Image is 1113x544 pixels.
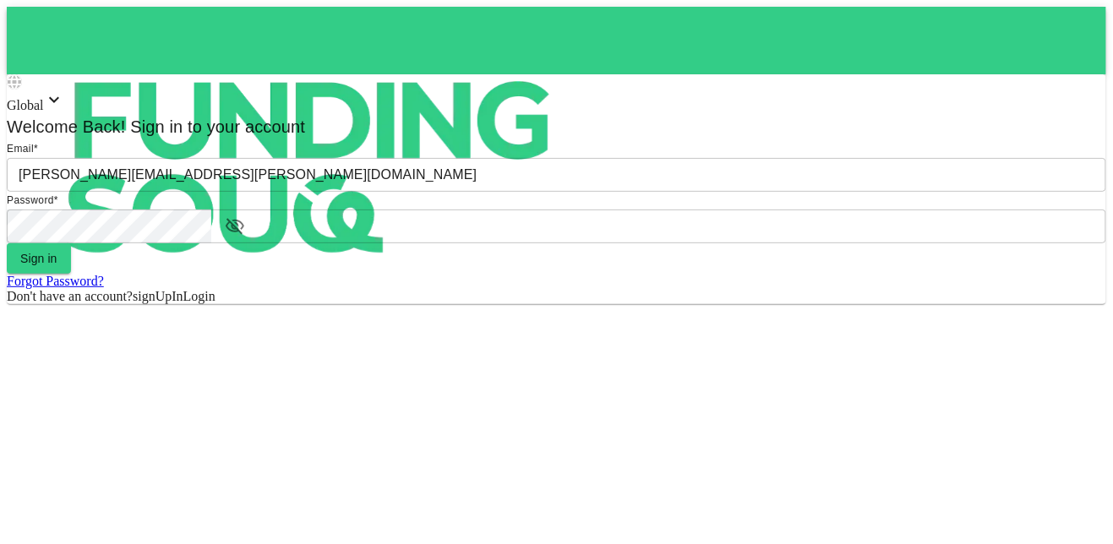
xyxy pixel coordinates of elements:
span: Welcome Back! [7,117,126,136]
span: Email [7,143,34,155]
span: signUpInLogin [133,289,216,303]
span: Sign in to your account [126,117,306,136]
span: Password [7,194,54,206]
input: password [7,209,211,243]
img: logo [7,7,615,328]
span: Don't have an account? [7,289,133,303]
a: logo [7,7,1106,74]
input: email [7,158,1106,192]
button: Sign in [7,243,71,274]
a: Forgot Password? [7,274,104,288]
div: Global [7,90,1106,113]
